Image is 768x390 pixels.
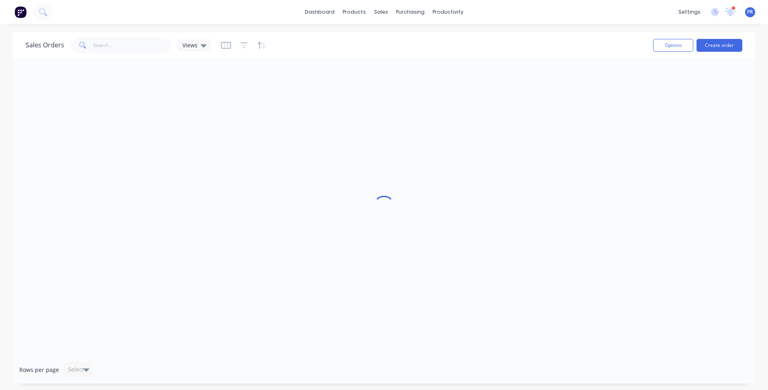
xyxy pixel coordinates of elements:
img: Factory [14,6,27,18]
span: Rows per page [19,366,59,374]
div: sales [370,6,392,18]
div: products [339,6,370,18]
div: Select... [68,366,89,374]
h1: Sales Orders [26,41,64,49]
button: Options [653,39,693,52]
a: dashboard [301,6,339,18]
span: PR [747,8,753,16]
div: settings [674,6,705,18]
input: Search... [93,37,172,53]
span: Views [182,41,198,49]
button: Create order [697,39,742,52]
div: purchasing [392,6,429,18]
div: productivity [429,6,468,18]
